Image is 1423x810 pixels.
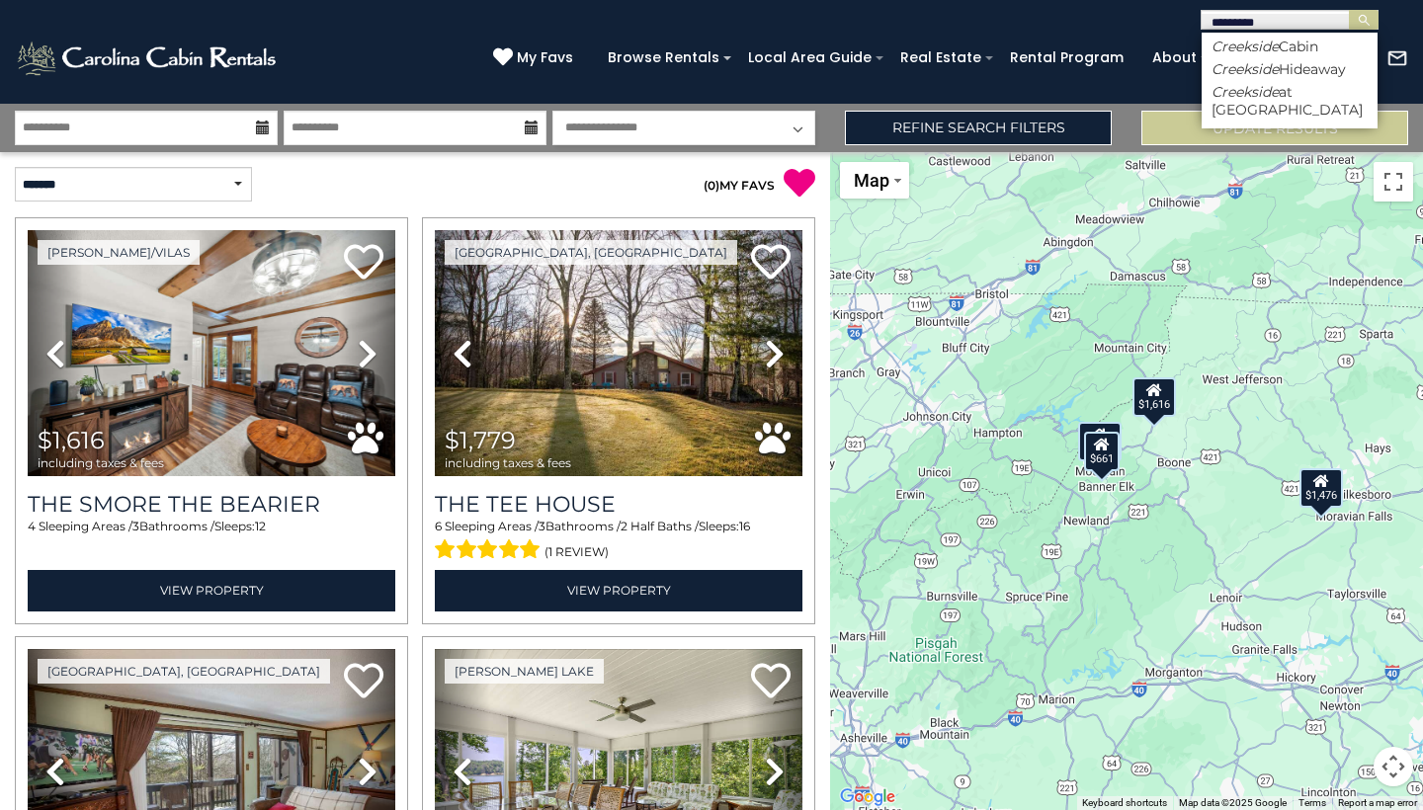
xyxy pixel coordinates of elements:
[854,170,889,191] span: Map
[435,519,442,533] span: 6
[1299,468,1343,508] div: $1,476
[38,456,164,469] span: including taxes & fees
[751,242,791,284] a: Add to favorites
[544,539,609,565] span: (1 review)
[835,784,900,810] img: Google
[38,240,200,265] a: [PERSON_NAME]/Vilas
[1179,797,1287,808] span: Map data ©2025 Google
[1212,83,1279,101] em: Creekside
[704,178,775,193] a: (0)MY FAVS
[344,661,383,703] a: Add to favorites
[598,42,729,73] a: Browse Rentals
[1298,797,1326,808] a: Terms (opens in new tab)
[1142,42,1207,73] a: About
[1386,47,1408,69] img: mail-regular-white.png
[751,661,791,703] a: Add to favorites
[704,178,719,193] span: ( )
[621,519,699,533] span: 2 Half Baths /
[1212,38,1279,55] em: Creekside
[1202,60,1378,78] li: Hideaway
[38,659,330,684] a: [GEOGRAPHIC_DATA], [GEOGRAPHIC_DATA]
[28,570,395,610] a: View Property
[445,659,604,684] a: [PERSON_NAME] Lake
[1202,38,1378,55] li: Cabin
[435,230,802,476] img: thumbnail_167757115.jpeg
[28,230,395,476] img: thumbnail_169201101.jpeg
[890,42,991,73] a: Real Estate
[445,240,737,265] a: [GEOGRAPHIC_DATA], [GEOGRAPHIC_DATA]
[835,784,900,810] a: Open this area in Google Maps (opens a new window)
[493,47,578,69] a: My Favs
[1132,377,1176,417] div: $1,616
[845,111,1112,145] a: Refine Search Filters
[15,39,282,78] img: White-1-2.png
[539,519,545,533] span: 3
[1374,747,1413,786] button: Map camera controls
[255,519,266,533] span: 12
[1202,83,1378,119] li: at [GEOGRAPHIC_DATA]
[28,518,395,565] div: Sleeping Areas / Bathrooms / Sleeps:
[840,162,909,199] button: Change map style
[738,42,881,73] a: Local Area Guide
[1212,60,1279,78] em: Creekside
[1000,42,1133,73] a: Rental Program
[739,519,750,533] span: 16
[1141,111,1408,145] button: Update Results
[344,242,383,284] a: Add to favorites
[435,518,802,565] div: Sleeping Areas / Bathrooms / Sleeps:
[445,456,571,469] span: including taxes & fees
[28,491,395,518] a: The Smore The Bearier
[1078,422,1122,461] div: $1,779
[1338,797,1417,808] a: Report a map error
[1082,796,1167,810] button: Keyboard shortcuts
[1374,162,1413,202] button: Toggle fullscreen view
[38,426,105,454] span: $1,616
[708,178,715,193] span: 0
[28,519,36,533] span: 4
[445,426,516,454] span: $1,779
[132,519,139,533] span: 3
[435,570,802,610] a: View Property
[1084,432,1120,471] div: $661
[435,491,802,518] a: The Tee House
[517,47,573,68] span: My Favs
